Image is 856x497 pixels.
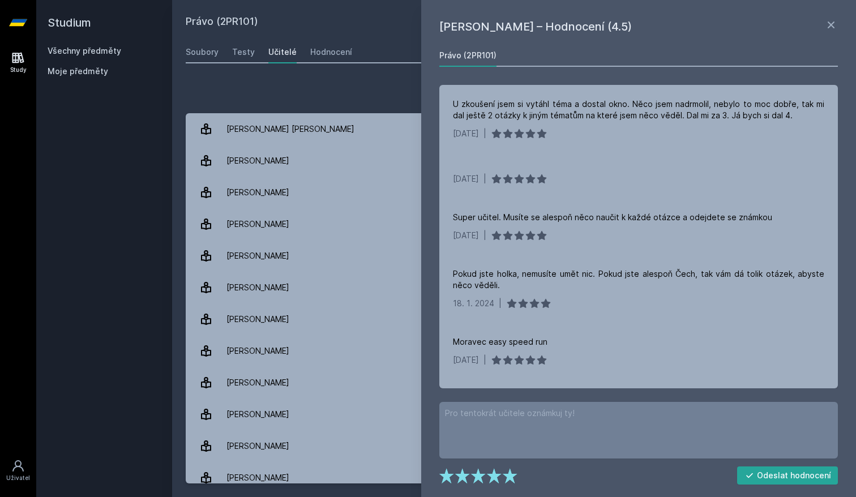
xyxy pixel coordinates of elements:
[310,46,352,58] div: Hodnocení
[453,173,479,185] div: [DATE]
[186,399,842,430] a: [PERSON_NAME] 20 hodnocení 5.0
[48,46,121,55] a: Všechny předměty
[453,336,547,348] div: Moravec easy speed run
[226,149,289,172] div: [PERSON_NAME]
[186,208,842,240] a: [PERSON_NAME]
[226,276,289,299] div: [PERSON_NAME]
[226,308,289,331] div: [PERSON_NAME]
[226,371,289,394] div: [PERSON_NAME]
[226,181,289,204] div: [PERSON_NAME]
[453,298,494,309] div: 18. 1. 2024
[483,173,486,185] div: |
[737,466,838,485] button: Odeslat hodnocení
[483,128,486,139] div: |
[499,298,502,309] div: |
[453,212,772,223] div: Super učitel. Musíte se alespoň něco naučit k každé otázce a odejdete se známkou
[483,230,486,241] div: |
[226,466,289,489] div: [PERSON_NAME]
[226,340,289,362] div: [PERSON_NAME]
[2,45,34,80] a: Study
[226,118,354,140] div: [PERSON_NAME] [PERSON_NAME]
[453,354,479,366] div: [DATE]
[186,41,219,63] a: Soubory
[226,213,289,235] div: [PERSON_NAME]
[268,46,297,58] div: Učitelé
[453,268,824,291] div: Pokud jste holka, nemusíte umět nic. Pokud jste alespoň Čech, tak vám dá tolik otázek, abyste něc...
[186,430,842,462] a: [PERSON_NAME] 1 hodnocení 1.0
[48,66,108,77] span: Moje předměty
[186,177,842,208] a: [PERSON_NAME]
[453,230,479,241] div: [DATE]
[6,474,30,482] div: Uživatel
[186,145,842,177] a: [PERSON_NAME]
[186,240,842,272] a: [PERSON_NAME] 59 hodnocení 3.7
[453,98,824,121] div: U zkoušení jsem si vytáhl téma a dostal okno. Něco jsem nadrmolil, nebylo to moc dobře, tak mi da...
[186,46,219,58] div: Soubory
[186,272,842,303] a: [PERSON_NAME] 12 hodnocení 4.6
[186,113,842,145] a: [PERSON_NAME] [PERSON_NAME] 3 hodnocení 5.0
[10,66,27,74] div: Study
[310,41,352,63] a: Hodnocení
[483,354,486,366] div: |
[2,453,34,488] a: Uživatel
[226,245,289,267] div: [PERSON_NAME]
[453,128,479,139] div: [DATE]
[268,41,297,63] a: Učitelé
[186,14,716,32] h2: Právo (2PR101)
[186,462,842,494] a: [PERSON_NAME] 1 hodnocení 5.0
[226,435,289,457] div: [PERSON_NAME]
[186,303,842,335] a: [PERSON_NAME] 2 hodnocení 5.0
[186,335,842,367] a: [PERSON_NAME] 17 hodnocení 4.4
[232,41,255,63] a: Testy
[186,367,842,399] a: [PERSON_NAME] 14 hodnocení 4.8
[232,46,255,58] div: Testy
[226,403,289,426] div: [PERSON_NAME]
